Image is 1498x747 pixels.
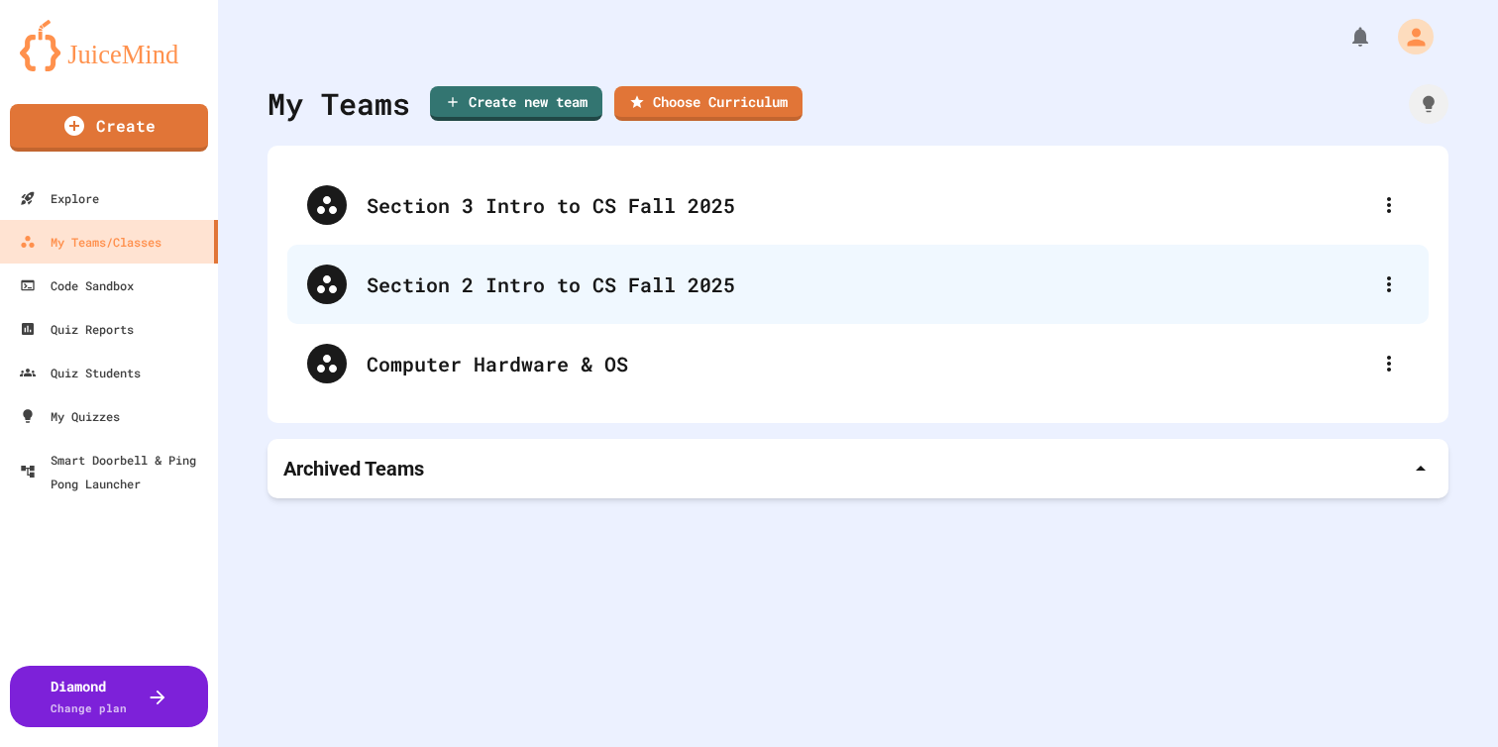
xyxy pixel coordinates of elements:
[51,676,127,717] div: Diamond
[287,324,1429,403] div: Computer Hardware & OS
[20,230,161,254] div: My Teams/Classes
[20,20,198,71] img: logo-orange.svg
[51,700,127,715] span: Change plan
[20,361,141,384] div: Quiz Students
[287,245,1429,324] div: Section 2 Intro to CS Fall 2025
[1409,84,1448,124] div: How it works
[367,269,1369,299] div: Section 2 Intro to CS Fall 2025
[10,104,208,152] a: Create
[1312,20,1377,53] div: My Notifications
[20,186,99,210] div: Explore
[367,349,1369,378] div: Computer Hardware & OS
[20,273,134,297] div: Code Sandbox
[614,86,802,121] a: Choose Curriculum
[430,86,602,121] a: Create new team
[1377,14,1439,59] div: My Account
[20,317,134,341] div: Quiz Reports
[267,81,410,126] div: My Teams
[367,190,1369,220] div: Section 3 Intro to CS Fall 2025
[10,666,208,727] button: DiamondChange plan
[283,455,424,482] p: Archived Teams
[20,448,210,495] div: Smart Doorbell & Ping Pong Launcher
[20,404,120,428] div: My Quizzes
[287,165,1429,245] div: Section 3 Intro to CS Fall 2025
